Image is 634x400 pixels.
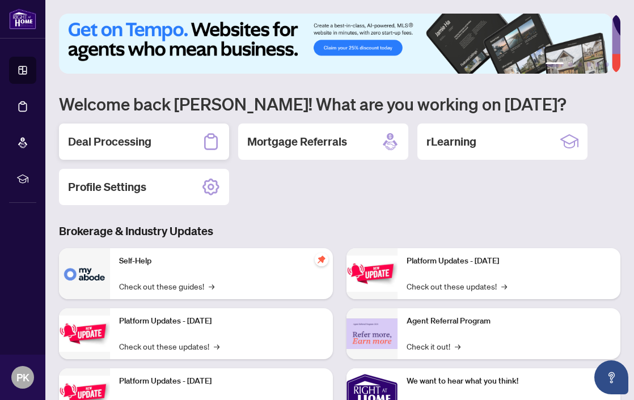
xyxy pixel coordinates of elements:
img: Platform Updates - June 23, 2025 [346,256,398,291]
span: pushpin [315,253,328,266]
img: Platform Updates - September 16, 2025 [59,316,110,351]
button: 5 [595,62,600,67]
p: Platform Updates - [DATE] [407,255,611,267]
button: 1 [546,62,564,67]
a: Check out these updates!→ [407,280,507,292]
h2: Mortgage Referrals [247,134,347,150]
button: 3 [577,62,582,67]
h2: Profile Settings [68,179,146,195]
span: → [209,280,214,292]
h2: rLearning [426,134,476,150]
a: Check out these updates!→ [119,340,219,352]
button: 6 [605,62,609,67]
h2: Deal Processing [68,134,151,150]
span: → [455,340,460,352]
button: 2 [568,62,573,67]
h1: Welcome back [PERSON_NAME]! What are you working on [DATE]? [59,93,620,114]
img: Self-Help [59,248,110,299]
span: → [501,280,507,292]
p: We want to hear what you think! [407,375,611,388]
img: logo [9,8,36,29]
img: Agent Referral Program [346,318,398,350]
button: 4 [586,62,591,67]
img: Slide 0 [59,14,612,74]
p: Agent Referral Program [407,315,611,327]
p: Self-Help [119,255,324,267]
a: Check it out!→ [407,340,460,352]
span: → [214,340,219,352]
p: Platform Updates - [DATE] [119,315,324,327]
p: Platform Updates - [DATE] [119,375,324,388]
a: Check out these guides!→ [119,280,214,292]
span: PK [16,369,29,385]
button: Open asap [594,360,628,394]
h3: Brokerage & Industry Updates [59,223,620,239]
